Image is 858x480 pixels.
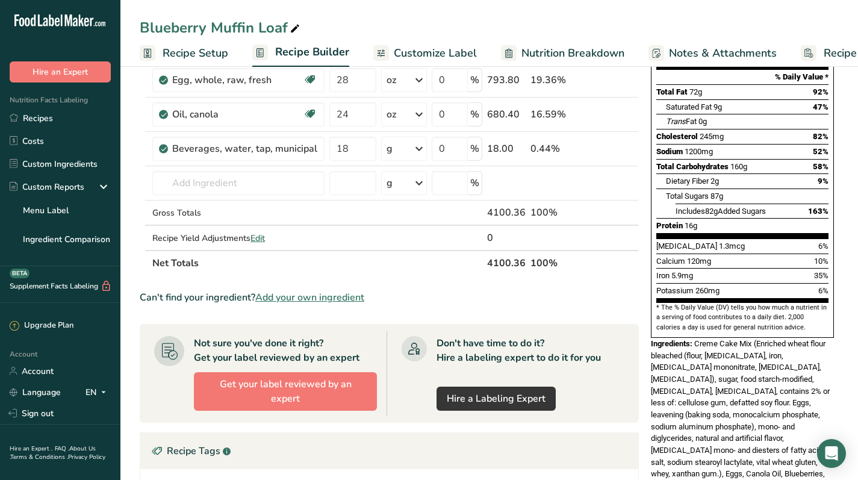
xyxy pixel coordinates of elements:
[204,377,367,406] span: Get your label reviewed by an expert
[10,444,52,453] a: Hire an Expert .
[152,171,325,195] input: Add Ingredient
[172,73,303,87] div: Egg, whole, raw, fresh
[817,439,846,468] div: Open Intercom Messenger
[194,336,359,365] div: Not sure you've done it right? Get your label reviewed by an expert
[530,107,582,122] div: 16.59%
[10,181,84,193] div: Custom Reports
[172,107,303,122] div: Oil, canola
[710,176,719,185] span: 2g
[813,102,828,111] span: 47%
[10,269,30,278] div: BETA
[656,147,683,156] span: Sodium
[656,286,694,295] span: Potassium
[487,73,526,87] div: 793.80
[55,444,69,453] a: FAQ .
[648,40,777,67] a: Notes & Attachments
[387,107,396,122] div: oz
[666,176,709,185] span: Dietary Fiber
[666,117,697,126] span: Fat
[487,107,526,122] div: 680.40
[656,87,688,96] span: Total Fat
[818,242,828,251] span: 6%
[656,70,828,84] section: % Daily Value *
[68,453,105,461] a: Privacy Policy
[656,271,670,280] span: Iron
[140,40,228,67] a: Recipe Setup
[394,45,477,61] span: Customize Label
[666,102,712,111] span: Saturated Fat
[813,132,828,141] span: 82%
[10,444,96,461] a: About Us .
[710,192,723,201] span: 87g
[10,382,61,403] a: Language
[818,176,828,185] span: 9%
[685,147,713,156] span: 1200mg
[695,286,720,295] span: 260mg
[808,207,828,216] span: 163%
[730,162,747,171] span: 160g
[255,290,364,305] span: Add your own ingredient
[813,147,828,156] span: 52%
[813,162,828,171] span: 58%
[150,250,485,275] th: Net Totals
[487,142,526,156] div: 18.00
[501,40,624,67] a: Nutrition Breakdown
[252,39,349,67] a: Recipe Builder
[437,387,556,411] a: Hire a Labeling Expert
[10,61,111,83] button: Hire an Expert
[194,372,377,411] button: Get your label reviewed by an expert
[485,250,528,275] th: 4100.36
[528,250,584,275] th: 100%
[656,132,698,141] span: Cholesterol
[700,132,724,141] span: 245mg
[140,17,302,39] div: Blueberry Muffin Loaf
[698,117,707,126] span: 0g
[487,231,526,245] div: 0
[666,117,686,126] i: Trans
[387,73,396,87] div: oz
[140,290,639,305] div: Can't find your ingredient?
[387,142,393,156] div: g
[487,205,526,220] div: 4100.36
[651,339,692,348] span: Ingredients:
[437,336,601,365] div: Don't have time to do it? Hire a labeling expert to do it for you
[669,45,777,61] span: Notes & Attachments
[85,385,111,399] div: EN
[250,232,265,244] span: Edit
[656,257,685,266] span: Calcium
[685,221,697,230] span: 16g
[530,73,582,87] div: 19.36%
[671,271,693,280] span: 5.9mg
[814,257,828,266] span: 10%
[656,162,729,171] span: Total Carbohydrates
[814,271,828,280] span: 35%
[521,45,624,61] span: Nutrition Breakdown
[656,242,717,251] span: [MEDICAL_DATA]
[656,221,683,230] span: Protein
[172,142,317,156] div: Beverages, water, tap, municipal
[676,207,766,216] span: Includes Added Sugars
[705,207,718,216] span: 82g
[140,433,638,469] div: Recipe Tags
[152,207,325,219] div: Gross Totals
[719,242,745,251] span: 1.3mcg
[656,303,828,332] section: * The % Daily Value (DV) tells you how much a nutrient in a serving of food contributes to a dail...
[10,453,68,461] a: Terms & Conditions .
[387,176,393,190] div: g
[10,320,73,332] div: Upgrade Plan
[373,40,477,67] a: Customize Label
[275,44,349,60] span: Recipe Builder
[687,257,711,266] span: 120mg
[152,232,325,245] div: Recipe Yield Adjustments
[530,142,582,156] div: 0.44%
[813,87,828,96] span: 92%
[666,192,709,201] span: Total Sugars
[163,45,228,61] span: Recipe Setup
[689,87,702,96] span: 72g
[713,102,722,111] span: 9g
[818,286,828,295] span: 6%
[530,205,582,220] div: 100%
